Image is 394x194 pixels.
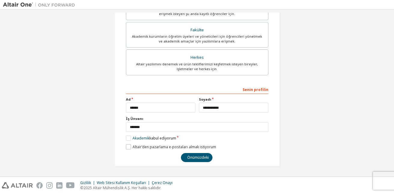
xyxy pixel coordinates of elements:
[126,116,268,121] label: İş Ünvanı
[126,84,268,94] div: Senin profilin
[199,97,268,102] label: Soyadı
[80,180,97,185] div: Gizlilik
[130,53,264,62] div: Herkes
[126,144,216,149] label: Altair'den pazarlama e-postaları almak istiyorum
[126,136,176,141] label: kabul ediyorum
[130,62,264,71] div: Altair yazılımını denemek ve ürün tekliflerimizi keşfetmek isteyen bireyler, işletmeler ve herkes...
[46,182,53,189] img: instagram.svg
[3,2,78,8] img: Altair Bir
[181,153,212,162] button: Önümüzdeki
[2,182,33,189] img: altair_logo.svg
[130,26,264,34] div: Fakülte
[66,182,75,189] img: youtube.svg
[133,136,149,141] a: Akademik
[130,34,264,44] div: Akademik kurumların öğretim üyeleri ve yöneticileri için öğrencileri yönetmek ve akademik amaçlar...
[97,180,152,185] div: Web Sitesi Kullanım Koşulları
[152,180,176,185] div: Çerez Onayı
[56,182,63,189] img: linkedin.svg
[84,185,161,190] font: 2025 Altair Mühendislik A.Ş. Her hakkı saklıdır.
[80,185,176,190] p: ©
[36,182,43,189] img: facebook.svg
[126,97,195,102] label: Ad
